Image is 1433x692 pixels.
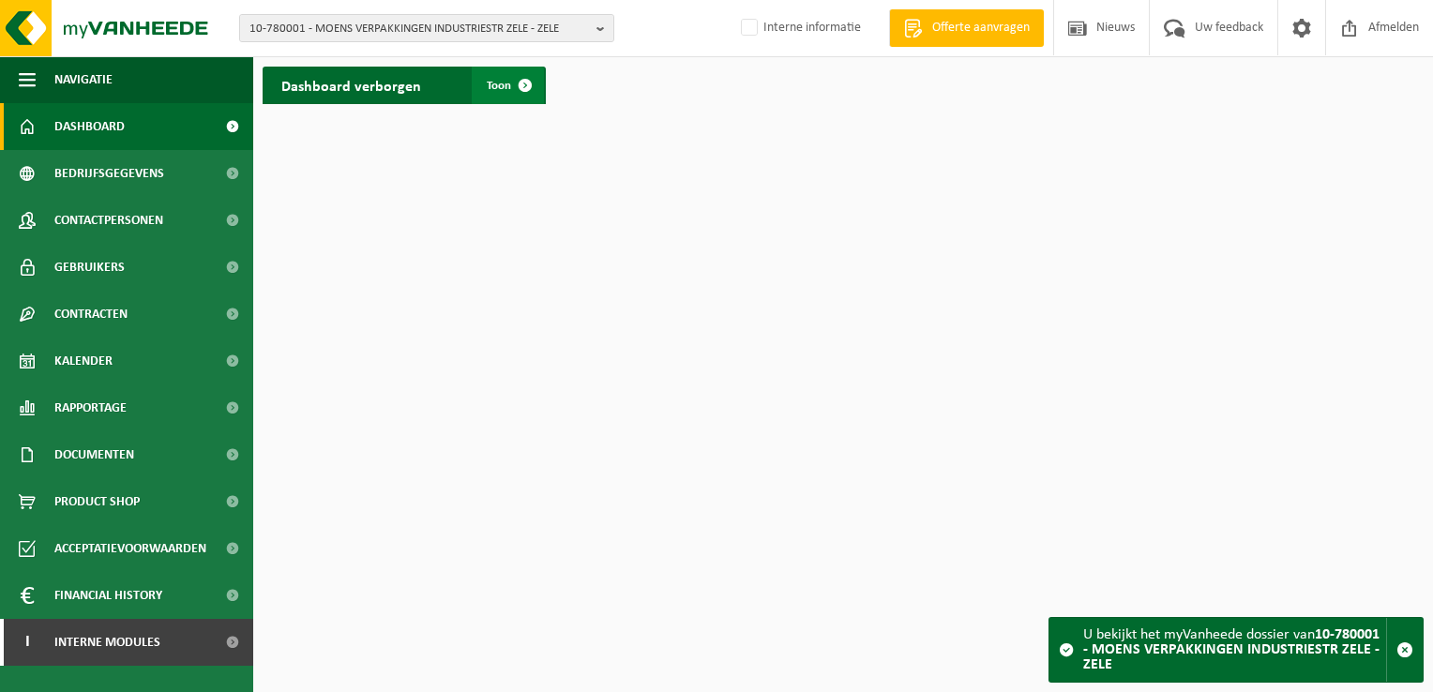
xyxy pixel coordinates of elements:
[54,150,164,197] span: Bedrijfsgegevens
[54,619,160,666] span: Interne modules
[263,67,440,103] h2: Dashboard verborgen
[54,572,162,619] span: Financial History
[54,338,113,384] span: Kalender
[54,103,125,150] span: Dashboard
[19,619,36,666] span: I
[487,80,511,92] span: Toon
[889,9,1044,47] a: Offerte aanvragen
[54,478,140,525] span: Product Shop
[239,14,614,42] button: 10-780001 - MOENS VERPAKKINGEN INDUSTRIESTR ZELE - ZELE
[54,197,163,244] span: Contactpersonen
[249,15,589,43] span: 10-780001 - MOENS VERPAKKINGEN INDUSTRIESTR ZELE - ZELE
[54,525,206,572] span: Acceptatievoorwaarden
[54,291,128,338] span: Contracten
[54,384,127,431] span: Rapportage
[54,244,125,291] span: Gebruikers
[737,14,861,42] label: Interne informatie
[1083,618,1386,682] div: U bekijkt het myVanheede dossier van
[472,67,544,104] a: Toon
[54,56,113,103] span: Navigatie
[928,19,1034,38] span: Offerte aanvragen
[54,431,134,478] span: Documenten
[1083,627,1380,672] strong: 10-780001 - MOENS VERPAKKINGEN INDUSTRIESTR ZELE - ZELE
